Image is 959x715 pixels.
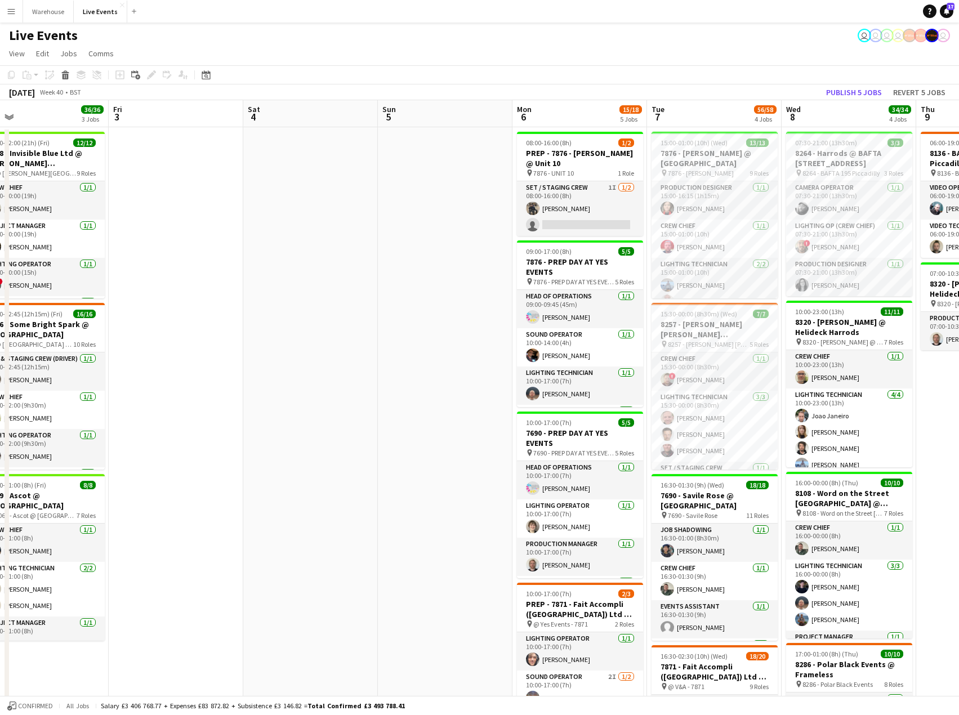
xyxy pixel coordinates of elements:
span: Mon [517,104,532,114]
span: 5/5 [618,418,634,427]
button: Revert 5 jobs [889,85,950,100]
span: 10/10 [881,479,903,487]
span: @ V&A - 7871 [668,682,704,691]
app-card-role: Lighting Operator1/1 [652,638,778,677]
span: 56/58 [754,105,777,114]
app-card-role: Crew Chief1/115:00-01:00 (10h)[PERSON_NAME] [652,220,778,258]
span: Edit [36,48,49,59]
app-card-role: Lighting Technician1/110:00-17:00 (7h)[PERSON_NAME] [517,367,643,405]
app-user-avatar: Ollie Rolfe [891,29,905,42]
app-card-role: Lighting Operator1/110:00-17:00 (7h)[PERSON_NAME] [517,632,643,671]
div: 15:30-00:00 (8h30m) (Wed)7/78257 - [PERSON_NAME] [PERSON_NAME] International @ [GEOGRAPHIC_DATA] ... [652,303,778,470]
a: Edit [32,46,53,61]
span: 7690 - PREP DAY AT YES EVENTS [533,449,615,457]
app-user-avatar: Technical Department [936,29,950,42]
div: 4 Jobs [755,115,776,123]
button: Live Events [74,1,127,23]
span: 08:00-16:00 (8h) [526,138,572,147]
button: Warehouse [23,1,74,23]
a: Comms [84,46,118,61]
app-card-role: Project Manager1/1 [786,631,912,669]
span: 15:30-00:00 (8h30m) (Wed) [661,310,737,318]
span: 7876 - UNIT 10 [533,169,574,177]
app-card-role: Head of Operations1/109:00-09:45 (45m)[PERSON_NAME] [517,290,643,328]
span: 16:30-02:30 (10h) (Wed) [661,652,728,660]
span: 7690 - Savile Rose [668,511,717,520]
span: 34/34 [889,105,911,114]
span: 18/20 [746,652,769,660]
app-card-role: TPM1/1 [517,405,643,443]
span: 6 [515,110,532,123]
app-card-role: Lighting Technician4/410:00-23:00 (13h)Joao Janeiro[PERSON_NAME][PERSON_NAME][PERSON_NAME] [786,388,912,476]
app-card-role: Camera Operator1/107:30-21:00 (13h30m)[PERSON_NAME] [786,181,912,220]
a: 17 [940,5,953,18]
span: 2/3 [618,589,634,598]
span: View [9,48,25,59]
h1: Live Events [9,27,78,44]
span: 11/11 [881,307,903,316]
span: 5 Roles [750,340,769,348]
span: 3/3 [887,138,903,147]
app-job-card: 10:00-23:00 (13h)11/118320 - [PERSON_NAME] @ Helideck Harrods 8320 - [PERSON_NAME] @ Helideck Har... [786,301,912,467]
span: 9 Roles [77,169,96,177]
span: Confirmed [18,702,53,710]
div: [DATE] [9,87,35,98]
span: 7 [650,110,664,123]
span: 8108 - Word on the Street [GEOGRAPHIC_DATA] @ Banqueting House [802,509,884,517]
span: 18/18 [746,481,769,489]
span: 7 Roles [884,509,903,517]
div: 15:00-01:00 (10h) (Wed)13/137876 - [PERSON_NAME] @ [GEOGRAPHIC_DATA] 7876 - [PERSON_NAME]9 RolesP... [652,132,778,298]
span: Jobs [60,48,77,59]
span: 15/18 [619,105,642,114]
span: 8 Roles [884,680,903,689]
span: @ Yes Events - 7871 [533,620,588,628]
app-job-card: 16:00-00:00 (8h) (Thu)10/108108 - Word on the Street [GEOGRAPHIC_DATA] @ Banqueting House 8108 - ... [786,472,912,638]
span: Week 40 [37,88,65,96]
span: 5 [381,110,396,123]
h3: 8264 - Harrods @ BAFTA [STREET_ADDRESS] [786,148,912,168]
span: 8 [784,110,801,123]
app-user-avatar: Alex Gill [914,29,927,42]
app-card-role: Set / Staging Crew1I1/208:00-16:00 (8h)[PERSON_NAME] [517,181,643,236]
span: 11 Roles [746,511,769,520]
span: 1/2 [618,138,634,147]
app-card-role: Crew Chief1/110:00-23:00 (13h)[PERSON_NAME] [786,350,912,388]
h3: PREP - 7871 - Fait Accompli ([GEOGRAPHIC_DATA]) Ltd @ YES Events [517,599,643,619]
span: Sun [382,104,396,114]
span: 7876 - [PERSON_NAME] [668,169,734,177]
h3: 8320 - [PERSON_NAME] @ Helideck Harrods [786,317,912,337]
app-job-card: 10:00-17:00 (7h)5/57690 - PREP DAY AT YES EVENTS 7690 - PREP DAY AT YES EVENTS5 RolesHead of Oper... [517,412,643,578]
app-card-role: Sound Operator1/110:00-14:00 (4h)[PERSON_NAME] [517,328,643,367]
div: 16:30-01:30 (9h) (Wed)18/187690 - Savile Rose @ [GEOGRAPHIC_DATA] 7690 - Savile Rose11 RolesJob S... [652,474,778,641]
span: 07:30-21:00 (13h30m) [795,138,857,147]
app-job-card: 07:30-21:00 (13h30m)3/38264 - Harrods @ BAFTA [STREET_ADDRESS] 8264 - BAFTA 195 Piccadilly3 Roles... [786,132,912,296]
app-card-role: Production Designer1/107:30-21:00 (13h30m)[PERSON_NAME] [786,258,912,296]
span: 13/13 [746,138,769,147]
span: 7 Roles [884,338,903,346]
span: Total Confirmed £3 493 788.41 [307,701,405,710]
span: ! [669,373,676,379]
h3: 8286 - Polar Black Events @ Frameless [786,659,912,680]
span: 9 Roles [750,682,769,691]
app-user-avatar: Production Managers [925,29,939,42]
span: ! [804,240,810,247]
app-user-avatar: Ollie Rolfe [880,29,894,42]
div: 08:00-16:00 (8h)1/2PREP - 7876 - [PERSON_NAME] @ Unit 10 7876 - UNIT 101 RoleSet / Staging Crew1I... [517,132,643,236]
span: 4 [246,110,260,123]
a: View [5,46,29,61]
app-card-role: Lighting Operator1/110:00-17:00 (7h)[PERSON_NAME] [517,499,643,538]
div: 4 Jobs [889,115,911,123]
span: 16/16 [73,310,96,318]
span: 9 [919,110,935,123]
app-card-role: Lighting Technician3/315:30-00:00 (8h30m)[PERSON_NAME][PERSON_NAME][PERSON_NAME] [652,391,778,462]
span: 8257 - [PERSON_NAME] [PERSON_NAME] International @ [GEOGRAPHIC_DATA] [668,340,750,348]
span: 9 Roles [750,169,769,177]
app-card-role: Lighting Op (Crew Chief)1/107:30-21:00 (13h30m)![PERSON_NAME] [786,220,912,258]
app-card-role: Head of Operations1/110:00-17:00 (7h)[PERSON_NAME] [517,461,643,499]
h3: 7876 - PREP DAY AT YES EVENTS [517,257,643,277]
span: All jobs [64,701,91,710]
span: 7/7 [753,310,769,318]
span: 8320 - [PERSON_NAME] @ Helideck Harrods [802,338,884,346]
span: 16:00-00:00 (8h) (Thu) [795,479,858,487]
span: 7876 - PREP DAY AT YES EVENTS [533,278,615,286]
